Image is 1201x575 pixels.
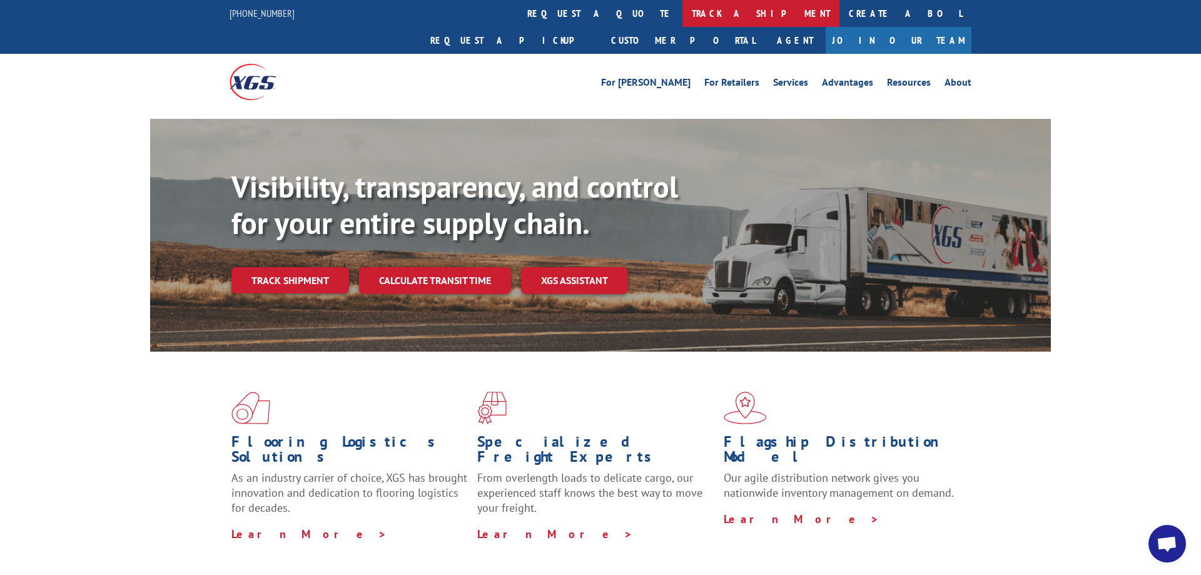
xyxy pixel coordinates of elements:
a: Learn More > [231,527,387,541]
a: Services [773,78,808,91]
h1: Specialized Freight Experts [477,434,714,471]
a: [PHONE_NUMBER] [230,7,295,19]
img: xgs-icon-total-supply-chain-intelligence-red [231,392,270,424]
a: Request a pickup [421,27,602,54]
img: xgs-icon-focused-on-flooring-red [477,392,507,424]
a: Track shipment [231,267,349,293]
a: Calculate transit time [359,267,511,294]
a: Learn More > [477,527,633,541]
a: Resources [887,78,931,91]
b: Visibility, transparency, and control for your entire supply chain. [231,167,678,242]
a: For Retailers [704,78,759,91]
a: For [PERSON_NAME] [601,78,691,91]
a: Advantages [822,78,873,91]
span: Our agile distribution network gives you nationwide inventory management on demand. [724,471,954,500]
div: Open chat [1148,525,1186,562]
p: From overlength loads to delicate cargo, our experienced staff knows the best way to move your fr... [477,471,714,526]
a: Agent [764,27,826,54]
a: Learn More > [724,512,879,526]
img: xgs-icon-flagship-distribution-model-red [724,392,767,424]
a: About [945,78,971,91]
h1: Flooring Logistics Solutions [231,434,468,471]
a: XGS ASSISTANT [521,267,628,294]
h1: Flagship Distribution Model [724,434,960,471]
a: Customer Portal [602,27,764,54]
a: Join Our Team [826,27,971,54]
span: As an industry carrier of choice, XGS has brought innovation and dedication to flooring logistics... [231,471,467,515]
